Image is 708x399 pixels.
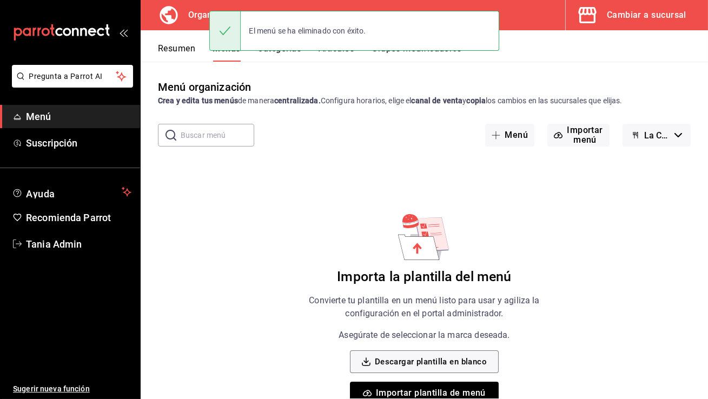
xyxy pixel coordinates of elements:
p: Convierte tu plantilla en un menú listo para usar y agiliza la configuración en el portal adminis... [288,294,561,320]
span: Tania Admin [26,237,131,251]
span: Sugerir nueva función [13,383,131,395]
button: Pregunta a Parrot AI [12,65,133,88]
div: El menú se ha eliminado con éxito. [241,19,375,43]
div: Cambiar a sucursal [607,8,686,23]
div: Menú organización [158,79,251,95]
span: Suscripción [26,136,131,150]
span: Pregunta a Parrot AI [29,71,116,82]
span: Menú [26,109,131,124]
p: Asegúrate de seleccionar la marca deseada. [339,329,510,342]
button: Resumen [158,43,195,62]
strong: copia [466,96,486,105]
button: Menú [485,124,534,147]
button: Descargar plantilla en blanco [350,350,499,373]
button: open_drawer_menu [119,28,128,37]
span: Ayuda [26,185,117,198]
h6: Importa la plantilla del menú [337,269,511,285]
button: La Casa del Pan - Borrador [623,124,691,147]
span: La Casa del Pan - Borrador [644,130,670,141]
span: Recomienda Parrot [26,210,131,225]
strong: Crea y edita tus menús [158,96,238,105]
strong: centralizada. [274,96,321,105]
div: navigation tabs [158,43,708,62]
strong: canal de venta [411,96,462,105]
a: Pregunta a Parrot AI [8,78,133,90]
input: Buscar menú [181,124,254,146]
h3: Organización - La Casa del Pan [180,9,312,22]
div: de manera Configura horarios, elige el y los cambios en las sucursales que elijas. [158,95,691,107]
button: Importar menú [547,124,610,147]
